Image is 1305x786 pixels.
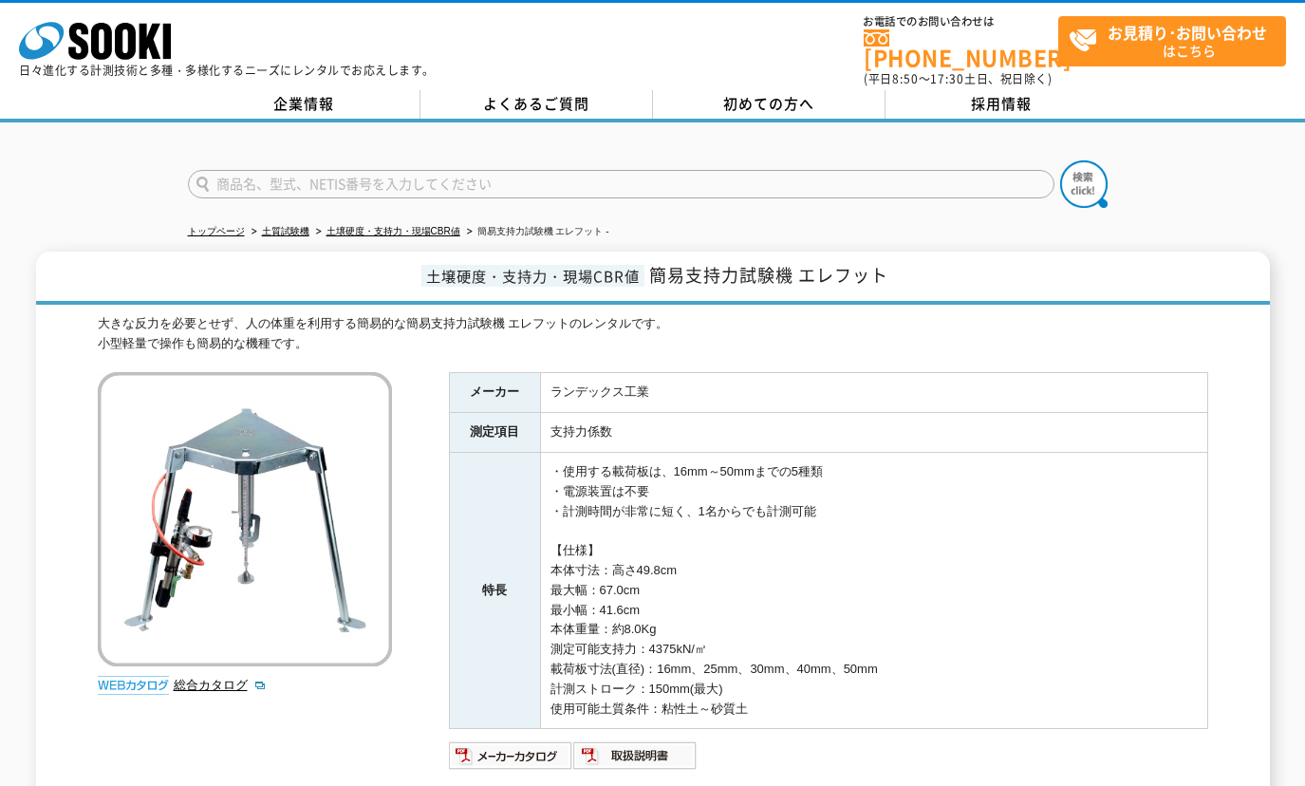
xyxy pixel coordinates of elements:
div: 大きな反力を必要とせず、人の体重を利用する簡易的な簡易支持力試験機 エレフットのレンタルです。 小型軽量で操作も簡易的な機種です。 [98,314,1208,354]
img: btn_search.png [1060,160,1108,208]
a: 取扱説明書 [573,754,698,768]
td: 支持力係数 [540,413,1207,453]
td: ランデックス工業 [540,373,1207,413]
p: 日々進化する計測技術と多種・多様化するニーズにレンタルでお応えします。 [19,65,435,76]
span: お電話でのお問い合わせは [864,16,1058,28]
span: 土壌硬度・支持力・現場CBR値 [421,265,644,287]
a: よくあるご質問 [420,90,653,119]
span: (平日 ～ 土日、祝日除く) [864,70,1052,87]
a: 総合カタログ [174,678,267,692]
a: 土質試験機 [262,226,309,236]
img: メーカーカタログ [449,740,573,771]
a: メーカーカタログ [449,754,573,768]
span: 初めての方へ [723,93,814,114]
a: 企業情報 [188,90,420,119]
span: 8:50 [892,70,919,87]
img: 簡易支持力試験機 エレフット - [98,372,392,666]
a: 採用情報 [886,90,1118,119]
a: お見積り･お問い合わせはこちら [1058,16,1286,66]
img: webカタログ [98,676,169,695]
th: メーカー [449,373,540,413]
td: ・使用する載荷板は、16mm～50mmまでの5種類 ・電源装置は不要 ・計測時間が非常に短く、1名からでも計測可能 【仕様】 本体寸法：高さ49.8cm 最大幅：67.0cm 最小幅：41.6c... [540,453,1207,729]
th: 特長 [449,453,540,729]
a: 初めての方へ [653,90,886,119]
a: 土壌硬度・支持力・現場CBR値 [326,226,460,236]
input: 商品名、型式、NETIS番号を入力してください [188,170,1054,198]
strong: お見積り･お問い合わせ [1108,21,1267,44]
span: 簡易支持力試験機 エレフット [649,262,888,288]
li: 簡易支持力試験機 エレフット - [463,222,609,242]
img: 取扱説明書 [573,740,698,771]
span: 17:30 [930,70,964,87]
span: はこちら [1069,17,1285,65]
a: [PHONE_NUMBER] [864,29,1058,68]
a: トップページ [188,226,245,236]
th: 測定項目 [449,413,540,453]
